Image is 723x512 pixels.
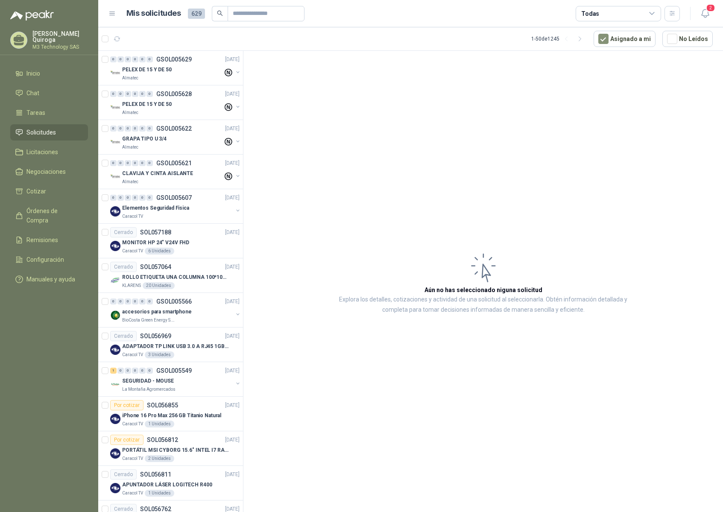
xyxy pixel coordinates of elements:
[122,213,143,220] p: Caracol TV
[110,262,137,272] div: Cerrado
[146,126,153,132] div: 0
[225,228,240,237] p: [DATE]
[706,4,715,12] span: 2
[122,308,192,316] p: accesorios para smartphone
[531,32,587,46] div: 1 - 50 de 1245
[10,203,88,228] a: Órdenes de Compra
[122,351,143,358] p: Caracol TV
[32,31,88,43] p: [PERSON_NAME] Quiroga
[225,401,240,410] p: [DATE]
[122,239,189,247] p: MONITOR HP 24" V24V FHD
[125,298,131,304] div: 0
[122,317,176,324] p: BioCosta Green Energy S.A.S
[10,271,88,287] a: Manuales y ayuda
[26,206,80,225] span: Órdenes de Compra
[110,102,120,113] img: Company Logo
[139,368,146,374] div: 0
[32,44,88,50] p: M3 Technology SAS
[126,7,181,20] h1: Mis solicitudes
[329,295,638,315] p: Explora los detalles, cotizaciones y actividad de una solicitud al seleccionarla. Obtén informaci...
[110,68,120,78] img: Company Logo
[139,91,146,97] div: 0
[26,69,40,78] span: Inicio
[225,159,240,167] p: [DATE]
[132,126,138,132] div: 0
[132,298,138,304] div: 0
[122,178,138,185] p: Almatec
[117,195,124,201] div: 0
[26,255,64,264] span: Configuración
[117,126,124,132] div: 0
[26,108,45,117] span: Tareas
[110,448,120,459] img: Company Logo
[110,414,120,424] img: Company Logo
[132,368,138,374] div: 0
[122,273,228,281] p: ROLLO ETIQUETA UNA COLUMNA 100*100*500un
[697,6,713,21] button: 2
[146,298,153,304] div: 0
[98,328,243,362] a: CerradoSOL056969[DATE] Company LogoADAPTADOR TP LINK USB 3.0 A RJ45 1GB WINDOWSCaracol TV3 Unidades
[145,248,174,255] div: 6 Unidades
[117,91,124,97] div: 0
[145,490,174,497] div: 1 Unidades
[145,351,174,358] div: 3 Unidades
[122,282,141,289] p: KLARENS
[98,466,243,500] a: CerradoSOL056811[DATE] Company LogoAPUNTADOR LÁSER LOGITECH R400Caracol TV1 Unidades
[140,506,171,512] p: SOL056762
[225,194,240,202] p: [DATE]
[110,160,117,166] div: 0
[117,368,124,374] div: 0
[132,91,138,97] div: 0
[122,109,138,116] p: Almatec
[225,56,240,64] p: [DATE]
[146,195,153,201] div: 0
[122,170,193,178] p: CLAVIJA Y CINTA AISLANTE
[225,367,240,375] p: [DATE]
[145,421,174,427] div: 1 Unidades
[110,345,120,355] img: Company Logo
[122,455,143,462] p: Caracol TV
[10,65,88,82] a: Inicio
[225,298,240,306] p: [DATE]
[225,436,240,444] p: [DATE]
[662,31,713,47] button: No Leídos
[110,193,241,220] a: 0 0 0 0 0 0 GSOL005607[DATE] Company LogoElementos Seguridad FisicaCaracol TV
[132,195,138,201] div: 0
[98,258,243,293] a: CerradoSOL057064[DATE] Company LogoROLLO ETIQUETA UNA COLUMNA 100*100*500unKLARENS20 Unidades
[110,56,117,62] div: 0
[594,31,656,47] button: Asignado a mi
[110,331,137,341] div: Cerrado
[139,195,146,201] div: 0
[110,123,241,151] a: 0 0 0 0 0 0 GSOL005622[DATE] Company LogoGRAPA TIPO U 3/4Almatec
[10,164,88,180] a: Negociaciones
[10,10,54,20] img: Logo peakr
[10,252,88,268] a: Configuración
[140,471,171,477] p: SOL056811
[110,195,117,201] div: 0
[110,296,241,324] a: 0 0 0 0 0 0 GSOL005566[DATE] Company Logoaccesorios para smartphoneBioCosta Green Energy S.A.S
[110,366,241,393] a: 1 0 0 0 0 0 GSOL005549[DATE] Company LogoSEGURIDAD - MOUSELa Montaña Agromercados
[26,235,58,245] span: Remisiones
[122,446,228,454] p: PORTÁTIL MSI CYBORG 15.6" INTEL I7 RAM 32GB - 1 TB / Nvidia GeForce RTX 4050
[98,224,243,258] a: CerradoSOL057188[DATE] Company LogoMONITOR HP 24" V24V FHDCaracol TV6 Unidades
[147,402,178,408] p: SOL056855
[143,282,175,289] div: 20 Unidades
[125,368,131,374] div: 0
[122,377,174,385] p: SEGURIDAD - MOUSE
[26,167,66,176] span: Negociaciones
[110,241,120,251] img: Company Logo
[156,91,192,97] p: GSOL005628
[26,147,58,157] span: Licitaciones
[140,229,171,235] p: SOL057188
[10,124,88,140] a: Solicitudes
[147,437,178,443] p: SOL056812
[110,206,120,217] img: Company Logo
[10,183,88,199] a: Cotizar
[122,135,167,143] p: GRAPA TIPO U 3/4
[122,75,138,82] p: Almatec
[156,298,192,304] p: GSOL005566
[132,56,138,62] div: 0
[156,368,192,374] p: GSOL005549
[156,160,192,166] p: GSOL005621
[122,100,172,108] p: PELEX DE 15 Y DE 50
